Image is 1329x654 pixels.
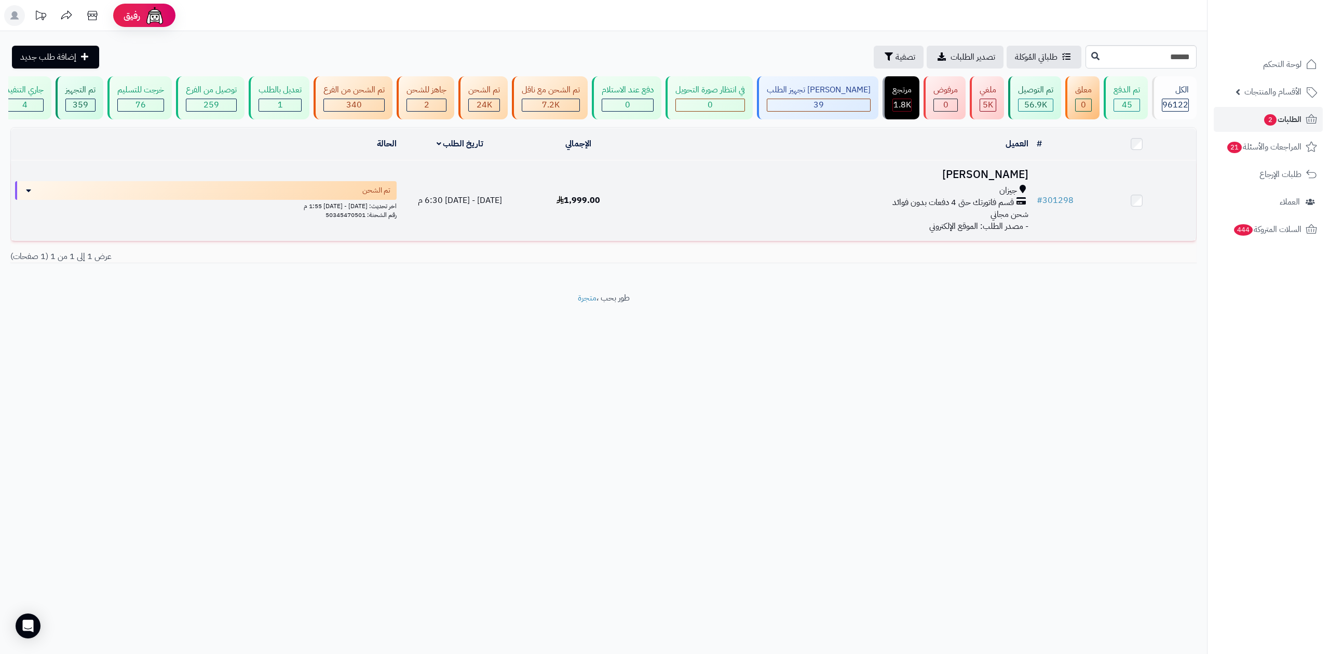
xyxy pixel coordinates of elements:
a: الحالة [377,138,397,150]
span: 0 [943,99,948,111]
span: 96122 [1162,99,1188,111]
span: 2 [1264,114,1277,126]
span: جيزان [999,185,1017,197]
span: 39 [813,99,824,111]
span: [DATE] - [DATE] 6:30 م [418,194,502,207]
a: طلباتي المُوكلة [1007,46,1081,69]
a: تم التوصيل 56.9K [1006,76,1063,119]
a: توصيل من الفرع 259 [174,76,247,119]
div: مرفوض [933,84,958,96]
div: 4993 [980,99,996,111]
a: في انتظار صورة التحويل 0 [663,76,755,119]
a: تصدير الطلبات [927,46,1003,69]
div: 340 [324,99,384,111]
td: - مصدر الطلب: الموقع الإلكتروني [638,160,1032,241]
span: 7.2K [542,99,560,111]
span: رقم الشحنة: 50345470501 [326,210,397,220]
img: ai-face.png [144,5,165,26]
span: 340 [346,99,362,111]
div: دفع عند الاستلام [602,84,654,96]
div: في انتظار صورة التحويل [675,84,745,96]
a: السلات المتروكة444 [1214,217,1323,242]
div: 1837 [893,99,911,111]
div: 359 [66,99,95,111]
span: 5K [983,99,993,111]
a: تم الشحن 24K [456,76,510,119]
span: تم الشحن [362,185,390,196]
div: تم الشحن من الفرع [323,84,385,96]
div: 0 [934,99,957,111]
span: 444 [1233,224,1253,236]
span: طلباتي المُوكلة [1015,51,1057,63]
a: جاهز للشحن 2 [395,76,456,119]
a: مرتجع 1.8K [880,76,921,119]
div: مرتجع [892,84,912,96]
div: 76 [118,99,164,111]
span: إضافة طلب جديد [20,51,76,63]
a: مرفوض 0 [921,76,968,119]
span: 76 [135,99,146,111]
a: تعديل بالطلب 1 [247,76,311,119]
span: قسم فاتورتك حتى 4 دفعات بدون فوائد [892,197,1014,209]
a: الإجمالي [565,138,591,150]
a: تحديثات المنصة [28,5,53,29]
span: 1 [278,99,283,111]
div: 259 [186,99,236,111]
a: تم التجهيز 359 [53,76,105,119]
span: 45 [1122,99,1132,111]
div: Open Intercom Messenger [16,614,40,638]
span: لوحة التحكم [1263,57,1301,72]
div: 1 [259,99,301,111]
span: 21 [1227,142,1242,154]
div: اخر تحديث: [DATE] - [DATE] 1:55 م [15,200,397,211]
a: طلبات الإرجاع [1214,162,1323,187]
span: 259 [204,99,219,111]
div: تم الدفع [1114,84,1140,96]
a: تاريخ الطلب [437,138,484,150]
div: 2 [407,99,446,111]
a: الطلبات2 [1214,107,1323,132]
div: جاهز للشحن [406,84,446,96]
img: logo-2.png [1258,8,1319,30]
div: جاري التنفيذ [6,84,44,96]
span: المراجعات والأسئلة [1226,140,1301,154]
a: العملاء [1214,189,1323,214]
button: تصفية [874,46,924,69]
a: معلق 0 [1063,76,1102,119]
span: 56.9K [1024,99,1047,111]
span: 1.8K [893,99,911,111]
a: تم الشحن من الفرع 340 [311,76,395,119]
span: الأقسام والمنتجات [1244,85,1301,99]
span: 1,999.00 [557,194,600,207]
a: لوحة التحكم [1214,52,1323,77]
a: تم الشحن مع ناقل 7.2K [510,76,590,119]
a: المراجعات والأسئلة21 [1214,134,1323,159]
div: 0 [676,99,744,111]
div: الكل [1162,84,1189,96]
span: تصفية [896,51,915,63]
span: الطلبات [1263,112,1301,127]
a: تم الدفع 45 [1102,76,1150,119]
div: خرجت للتسليم [117,84,164,96]
div: 4 [6,99,43,111]
a: ملغي 5K [968,76,1006,119]
a: إضافة طلب جديد [12,46,99,69]
div: 7222 [522,99,579,111]
span: تصدير الطلبات [951,51,995,63]
div: عرض 1 إلى 1 من 1 (1 صفحات) [3,251,604,263]
div: 0 [1076,99,1091,111]
span: طلبات الإرجاع [1259,167,1301,182]
span: 4 [22,99,28,111]
h3: [PERSON_NAME] [642,169,1028,181]
div: تم الشحن مع ناقل [522,84,580,96]
a: دفع عند الاستلام 0 [590,76,663,119]
span: 359 [73,99,88,111]
div: توصيل من الفرع [186,84,237,96]
span: شحن مجاني [991,208,1028,221]
a: الكل96122 [1150,76,1199,119]
div: [PERSON_NAME] تجهيز الطلب [767,84,871,96]
div: 39 [767,99,870,111]
a: خرجت للتسليم 76 [105,76,174,119]
a: [PERSON_NAME] تجهيز الطلب 39 [755,76,880,119]
div: تعديل بالطلب [259,84,302,96]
